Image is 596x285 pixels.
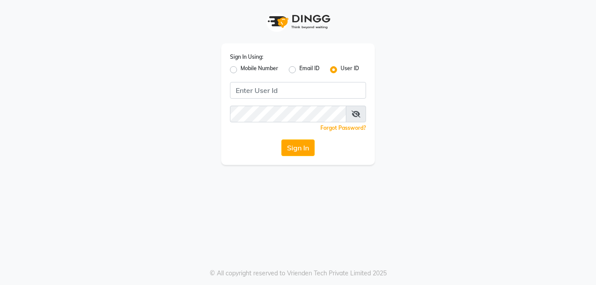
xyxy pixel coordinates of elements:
[241,64,278,75] label: Mobile Number
[341,64,359,75] label: User ID
[320,125,366,131] a: Forgot Password?
[281,139,315,156] button: Sign In
[230,106,346,122] input: Username
[230,82,366,99] input: Username
[299,64,320,75] label: Email ID
[230,53,263,61] label: Sign In Using:
[263,9,333,35] img: logo1.svg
